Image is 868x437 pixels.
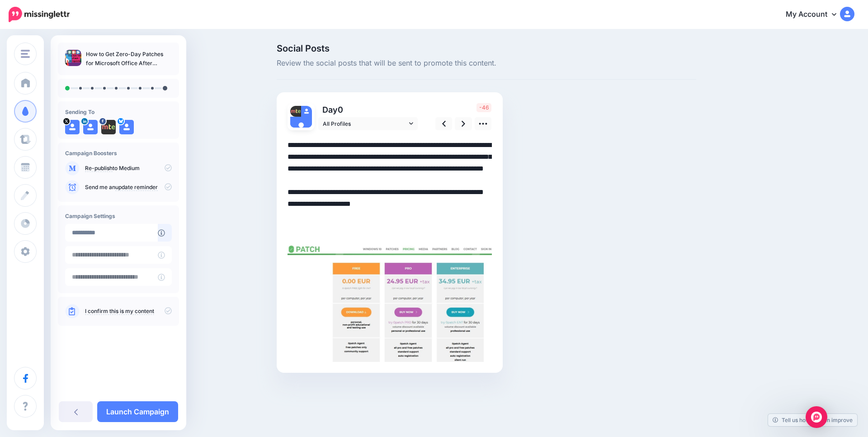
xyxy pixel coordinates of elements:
[85,308,154,315] a: I confirm this is my content
[476,103,491,112] span: -46
[290,106,301,117] img: 310393109_477915214381636_3883985114093244655_n-bsa153274.png
[65,50,81,66] img: 7775efbbef3e090dad86bfe9a4b4e831_thumb.jpg
[338,105,343,114] span: 0
[288,242,492,362] img: 39623e5a98ff052d0fba1cdd84862f06.jpg
[65,150,172,157] h4: Campaign Boosters
[277,44,696,53] span: Social Posts
[65,120,80,134] img: user_default_image.png
[290,117,312,138] img: user_default_image.png
[768,414,857,426] a: Tell us how we can improve
[318,117,418,130] a: All Profiles
[101,120,116,134] img: 310393109_477915214381636_3883985114093244655_n-bsa153274.png
[85,183,172,191] p: Send me an
[119,120,134,134] img: user_default_image.png
[777,4,854,26] a: My Account
[318,103,419,116] p: Day
[65,109,172,115] h4: Sending To
[85,165,113,172] a: Re-publish
[86,50,172,68] p: How to Get Zero-Day Patches for Microsoft Office After Support Ends
[9,7,70,22] img: Missinglettr
[806,406,827,428] div: Open Intercom Messenger
[323,119,407,128] span: All Profiles
[85,164,172,172] p: to Medium
[115,184,158,191] a: update reminder
[83,120,98,134] img: user_default_image.png
[277,57,696,69] span: Review the social posts that will be sent to promote this content.
[21,50,30,58] img: menu.png
[65,213,172,219] h4: Campaign Settings
[301,106,312,117] img: user_default_image.png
